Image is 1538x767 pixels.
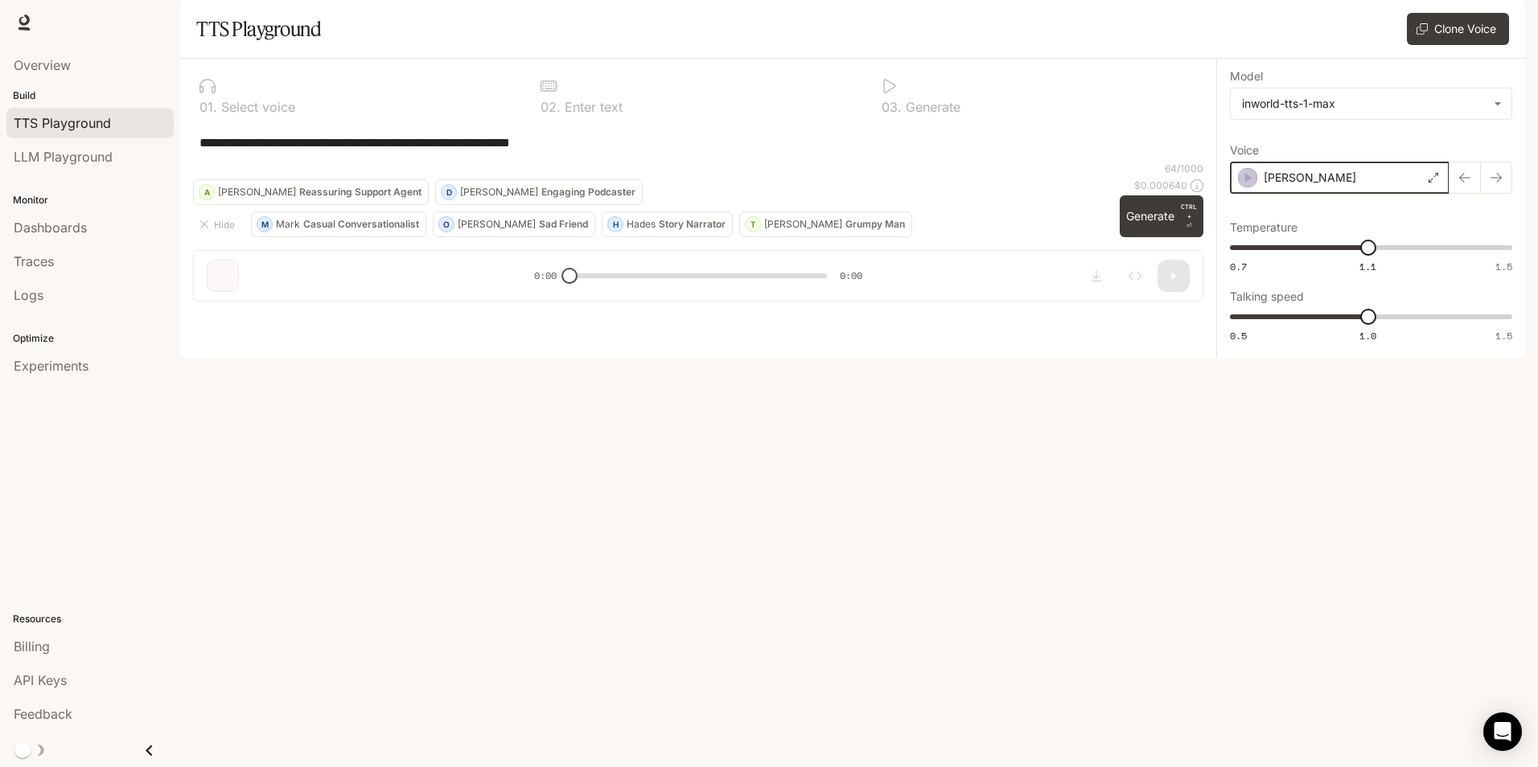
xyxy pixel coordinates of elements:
[276,219,300,229] p: Mark
[1230,260,1247,273] span: 0.7
[561,100,623,113] p: Enter text
[442,179,456,205] div: D
[541,187,635,197] p: Engaging Podcaster
[193,211,245,237] button: Hide
[882,100,902,113] p: 0 3 .
[1495,260,1512,273] span: 1.5
[539,219,588,229] p: Sad Friend
[1264,170,1356,186] p: [PERSON_NAME]
[217,100,295,113] p: Select voice
[1483,712,1522,751] div: Open Intercom Messenger
[902,100,960,113] p: Generate
[764,219,842,229] p: [PERSON_NAME]
[1134,178,1187,192] p: $ 0.000640
[251,211,426,237] button: MMarkCasual Conversationalist
[739,211,912,237] button: T[PERSON_NAME]Grumpy Man
[1120,195,1203,237] button: GenerateCTRL +⏎
[541,100,561,113] p: 0 2 .
[435,179,643,205] button: D[PERSON_NAME]Engaging Podcaster
[602,211,733,237] button: HHadesStory Narrator
[303,219,419,229] p: Casual Conversationalist
[193,179,429,205] button: A[PERSON_NAME]Reassuring Support Agent
[1230,71,1263,82] p: Model
[1231,88,1511,119] div: inworld-tts-1-max
[608,211,623,237] div: H
[199,179,214,205] div: A
[439,211,454,237] div: O
[196,13,321,45] h1: TTS Playground
[460,187,538,197] p: [PERSON_NAME]
[1359,260,1376,273] span: 1.1
[1230,329,1247,342] span: 0.5
[1181,202,1197,231] p: ⏎
[1359,329,1376,342] span: 1.0
[1230,145,1259,156] p: Voice
[458,219,536,229] p: [PERSON_NAME]
[257,211,272,237] div: M
[1495,329,1512,342] span: 1.5
[1407,13,1509,45] button: Clone Voice
[299,187,422,197] p: Reassuring Support Agent
[1165,162,1203,175] p: 64 / 1000
[659,219,726,229] p: Story Narrator
[433,211,595,237] button: O[PERSON_NAME]Sad Friend
[1230,222,1297,233] p: Temperature
[746,211,760,237] div: T
[627,219,656,229] p: Hades
[218,187,296,197] p: [PERSON_NAME]
[199,100,217,113] p: 0 1 .
[1230,291,1304,302] p: Talking speed
[845,219,905,229] p: Grumpy Man
[1242,96,1486,112] div: inworld-tts-1-max
[1181,202,1197,221] p: CTRL +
